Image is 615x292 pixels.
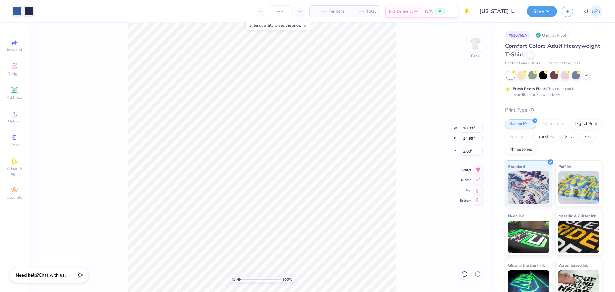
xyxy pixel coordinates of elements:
span: Puff Ink [558,163,572,170]
div: Applique [505,132,531,142]
img: Standard [508,171,549,204]
div: Back [471,53,480,59]
img: Kendra Jingco [590,5,602,18]
div: Enter quantity to see the price. [246,21,311,30]
span: Greek [10,142,20,147]
div: This color can be expedited for 5 day delivery. [513,86,592,97]
span: Add Text [7,95,22,100]
strong: Need help? [16,272,39,278]
span: Water based Ink [558,262,588,269]
div: # 510758A [505,31,531,39]
span: Est. Delivery [389,8,414,15]
span: Comfort Colors [505,61,529,66]
a: KJ [583,5,602,18]
span: FREE [437,9,443,13]
img: Back [469,37,482,50]
span: Comfort Colors Adult Heavyweight T-Shirt [505,42,600,58]
span: Neon Ink [508,213,524,219]
img: Puff Ink [558,171,600,204]
span: Standard [508,163,525,170]
div: Screen Print [505,119,536,129]
input: Untitled Design [475,5,522,18]
div: Original Proof [534,31,570,39]
span: Bottom [460,198,471,203]
span: Chat with us. [39,272,66,278]
span: Minimum Order: 24 + [549,61,581,66]
div: Embroidery [538,119,569,129]
img: Neon Ink [508,221,549,253]
span: Clipart & logos [3,166,26,176]
span: Middle [460,178,471,182]
span: Per Item [328,8,344,15]
span: Designs [7,71,21,76]
span: 100 % [282,277,292,282]
div: Rhinestones [505,145,536,154]
input: – – [268,5,293,17]
div: Foil [580,132,595,142]
img: Metallic & Glitter Ink [558,221,600,253]
span: Upload [8,119,21,124]
span: Glow in the Dark Ink [508,262,545,269]
span: KJ [583,8,588,15]
button: Save [527,6,557,17]
div: Print Type [505,106,602,114]
span: Center [460,168,471,172]
span: – – [352,8,365,15]
span: Total [366,8,376,15]
span: Decorate [7,195,22,200]
span: # C1717 [532,61,545,66]
span: Image AI [7,47,22,53]
strong: Fresh Prints Flash: [513,86,547,91]
span: Metallic & Glitter Ink [558,213,596,219]
span: N/A [425,8,433,15]
div: Digital Print [570,119,602,129]
div: Vinyl [560,132,578,142]
span: Top [460,188,471,193]
span: – – [314,8,326,15]
div: Transfers [533,132,558,142]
